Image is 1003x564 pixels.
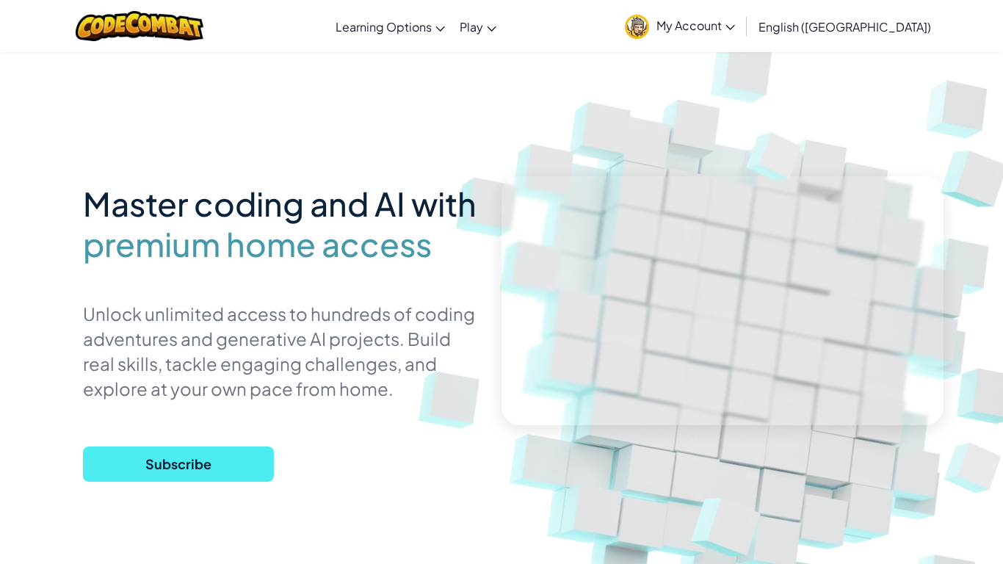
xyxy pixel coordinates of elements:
a: Play [452,7,504,46]
span: Learning Options [336,19,432,35]
span: English ([GEOGRAPHIC_DATA]) [758,19,931,35]
span: Master coding and AI with [83,183,477,224]
a: English ([GEOGRAPHIC_DATA]) [751,7,938,46]
a: Learning Options [328,7,452,46]
a: My Account [618,3,742,49]
p: Unlock unlimited access to hundreds of coding adventures and generative AI projects. Build real s... [83,301,479,401]
img: CodeCombat logo [76,11,204,41]
span: Play [460,19,483,35]
button: Subscribe [83,446,274,482]
img: avatar [625,15,649,39]
span: premium home access [83,224,432,264]
img: Overlap cubes [725,109,828,202]
span: My Account [656,18,735,33]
